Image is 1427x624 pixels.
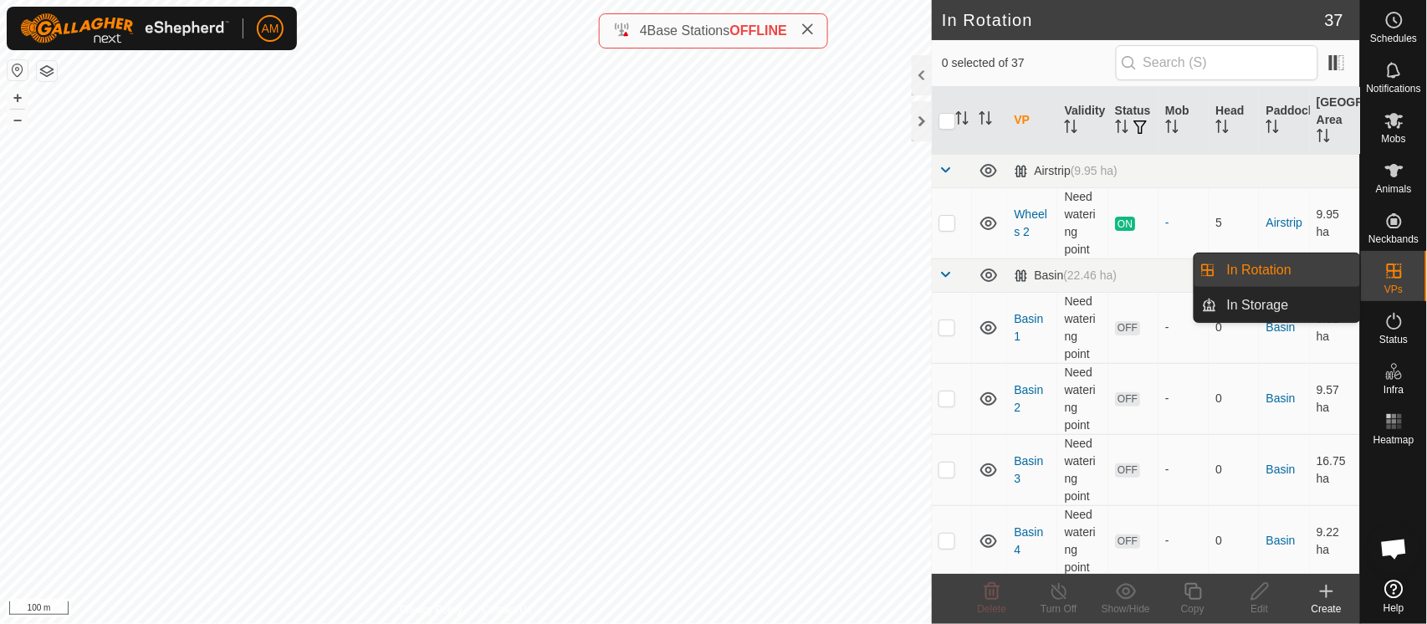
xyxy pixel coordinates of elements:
button: Reset Map [8,60,28,80]
span: Delete [978,603,1007,615]
div: Turn Off [1025,601,1092,616]
td: 0 [1209,292,1259,363]
div: - [1165,532,1202,550]
div: - [1165,319,1202,336]
a: In Storage [1217,289,1360,322]
p-sorticon: Activate to sort [1064,122,1077,136]
span: Base Stations [647,23,730,38]
span: 0 selected of 37 [942,54,1115,72]
span: VPs [1384,284,1403,294]
td: Need watering point [1057,434,1107,505]
span: OFFLINE [730,23,787,38]
th: Status [1108,87,1158,155]
td: 0 [1209,363,1259,434]
span: 4 [640,23,647,38]
div: Airstrip [1014,164,1118,178]
a: Contact Us [483,602,532,617]
button: Map Layers [37,61,57,81]
p-sorticon: Activate to sort [1266,122,1279,136]
a: Basin 1 [1014,312,1043,343]
span: (9.95 ha) [1071,164,1118,177]
span: AM [262,20,279,38]
a: Basin [1266,463,1295,476]
div: Create [1293,601,1360,616]
div: Show/Hide [1092,601,1159,616]
div: Edit [1226,601,1293,616]
a: In Rotation [1217,253,1360,287]
span: Notifications [1367,84,1421,94]
a: Basin 2 [1014,383,1043,414]
p-sorticon: Activate to sort [1317,131,1330,145]
p-sorticon: Activate to sort [1165,122,1179,136]
span: Infra [1384,385,1404,395]
span: Help [1384,603,1404,613]
a: Help [1361,573,1427,620]
td: 0 [1209,505,1259,576]
a: Basin [1266,534,1295,547]
input: Search (S) [1116,45,1318,80]
a: Basin [1266,320,1295,334]
a: Basin [1266,391,1295,405]
td: Need watering point [1057,187,1107,258]
p-sorticon: Activate to sort [1115,122,1128,136]
img: Gallagher Logo [20,13,229,43]
td: 9.58 ha [1310,292,1360,363]
td: 9.22 ha [1310,505,1360,576]
td: 0 [1209,434,1259,505]
span: Heatmap [1373,435,1414,445]
h2: In Rotation [942,10,1325,30]
li: In Storage [1194,289,1360,322]
td: Need watering point [1057,505,1107,576]
p-sorticon: Activate to sort [1215,122,1229,136]
div: - [1165,461,1202,478]
th: Head [1209,87,1259,155]
a: Wheels 2 [1014,207,1047,238]
span: Mobs [1382,134,1406,144]
button: + [8,88,28,108]
a: Privacy Policy [400,602,463,617]
span: Status [1379,335,1408,345]
td: 16.75 ha [1310,434,1360,505]
span: 37 [1325,8,1343,33]
span: Neckbands [1368,234,1419,244]
a: Airstrip [1266,216,1302,229]
span: OFF [1115,534,1140,549]
li: In Rotation [1194,253,1360,287]
th: [GEOGRAPHIC_DATA] Area [1310,87,1360,155]
a: Basin 3 [1014,454,1043,485]
div: - [1165,214,1202,232]
span: Schedules [1370,33,1417,43]
span: OFF [1115,392,1140,407]
span: Animals [1376,184,1412,194]
td: Need watering point [1057,292,1107,363]
th: Paddock [1259,87,1309,155]
td: 9.95 ha [1310,187,1360,258]
span: In Storage [1227,295,1289,315]
p-sorticon: Activate to sort [979,114,992,127]
div: - [1165,390,1202,407]
span: OFF [1115,321,1140,335]
a: Basin 4 [1014,525,1043,556]
th: Validity [1057,87,1107,155]
td: 9.57 ha [1310,363,1360,434]
a: Open chat [1369,524,1419,574]
div: Copy [1159,601,1226,616]
span: OFF [1115,463,1140,478]
p-sorticon: Activate to sort [955,114,969,127]
th: VP [1007,87,1057,155]
button: – [8,110,28,130]
td: Need watering point [1057,363,1107,434]
td: 5 [1209,187,1259,258]
span: In Rotation [1227,260,1291,280]
div: Basin [1014,269,1117,283]
span: (22.46 ha) [1063,269,1117,282]
th: Mob [1158,87,1209,155]
span: ON [1115,217,1135,231]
